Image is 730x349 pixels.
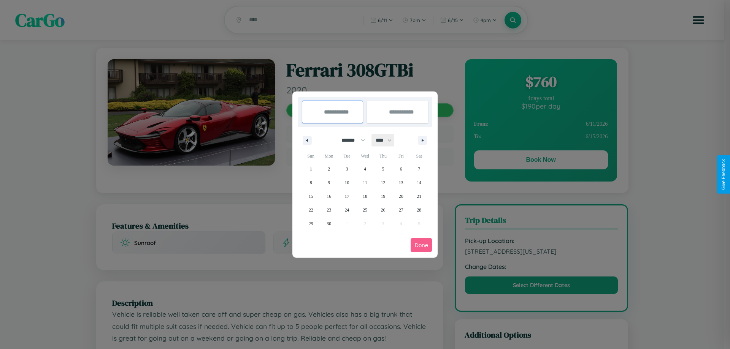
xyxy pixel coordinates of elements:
[417,190,421,203] span: 21
[374,176,392,190] button: 12
[320,150,338,162] span: Mon
[356,176,374,190] button: 11
[721,159,726,190] div: Give Feedback
[309,203,313,217] span: 22
[374,190,392,203] button: 19
[382,162,384,176] span: 5
[320,203,338,217] button: 23
[327,217,331,231] span: 30
[381,176,385,190] span: 12
[363,176,367,190] span: 11
[356,203,374,217] button: 25
[374,162,392,176] button: 5
[364,162,366,176] span: 4
[356,190,374,203] button: 18
[338,162,356,176] button: 3
[392,162,410,176] button: 6
[363,190,367,203] span: 18
[381,190,385,203] span: 19
[327,203,331,217] span: 23
[309,190,313,203] span: 15
[320,190,338,203] button: 16
[328,162,330,176] span: 2
[338,150,356,162] span: Tue
[302,150,320,162] span: Sun
[417,176,421,190] span: 14
[338,176,356,190] button: 10
[320,176,338,190] button: 9
[374,203,392,217] button: 26
[302,190,320,203] button: 15
[302,162,320,176] button: 1
[302,176,320,190] button: 8
[309,217,313,231] span: 29
[418,162,420,176] span: 7
[338,203,356,217] button: 24
[310,176,312,190] span: 8
[356,150,374,162] span: Wed
[363,203,367,217] span: 25
[302,203,320,217] button: 22
[417,203,421,217] span: 28
[392,203,410,217] button: 27
[411,238,432,252] button: Done
[327,190,331,203] span: 16
[410,176,428,190] button: 14
[345,176,349,190] span: 10
[410,150,428,162] span: Sat
[346,162,348,176] span: 3
[374,150,392,162] span: Thu
[310,162,312,176] span: 1
[399,176,403,190] span: 13
[356,162,374,176] button: 4
[345,190,349,203] span: 17
[410,203,428,217] button: 28
[328,176,330,190] span: 9
[320,162,338,176] button: 2
[392,176,410,190] button: 13
[399,203,403,217] span: 27
[399,190,403,203] span: 20
[392,190,410,203] button: 20
[320,217,338,231] button: 30
[381,203,385,217] span: 26
[410,162,428,176] button: 7
[302,217,320,231] button: 29
[338,190,356,203] button: 17
[400,162,402,176] span: 6
[345,203,349,217] span: 24
[392,150,410,162] span: Fri
[410,190,428,203] button: 21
